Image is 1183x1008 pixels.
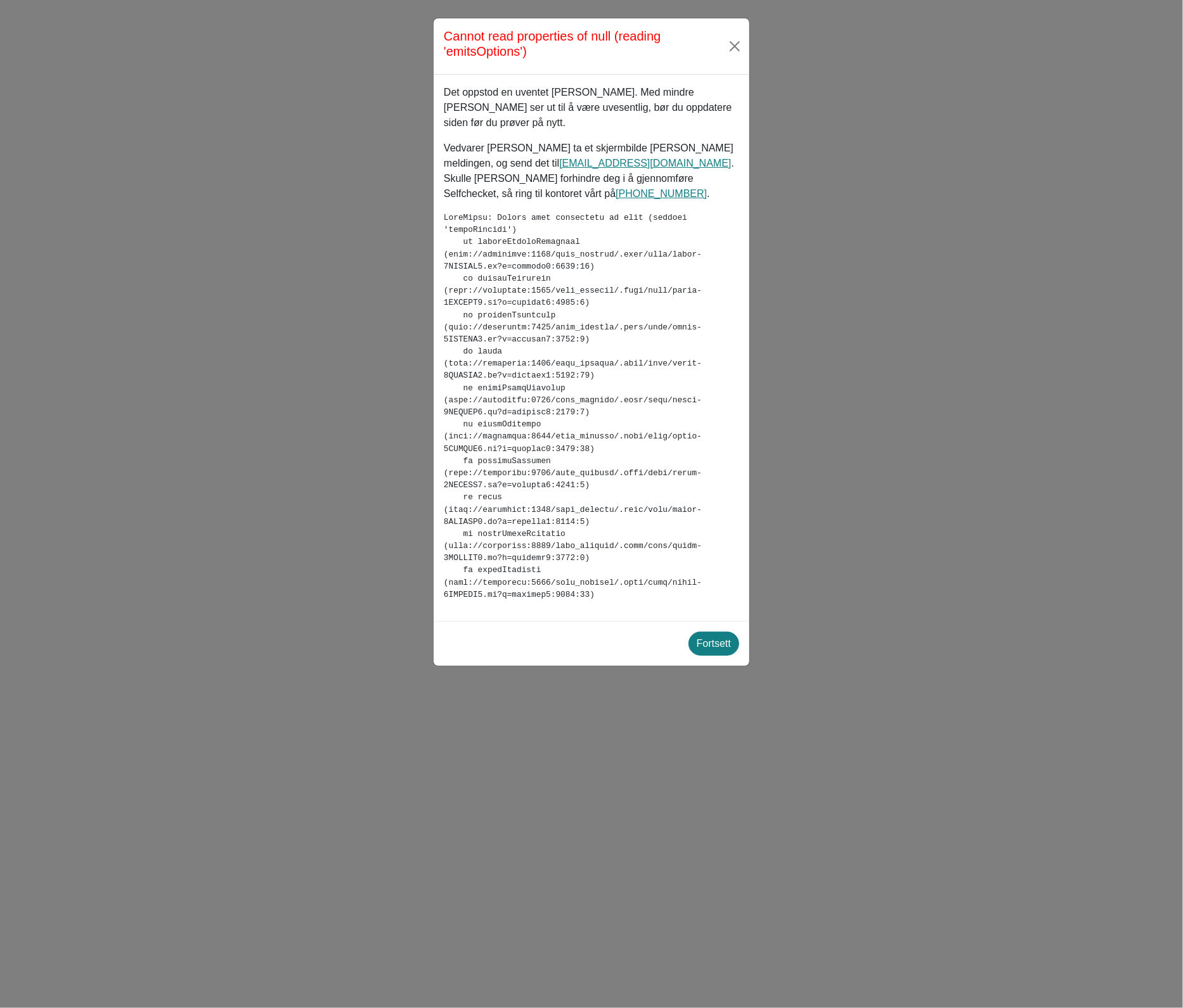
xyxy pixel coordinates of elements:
div: Fortsett [697,636,731,651]
button: Close [725,36,744,56]
pre: LoreMipsu: Dolors amet consectetu ad elit (seddoei 'tempoRincidi') ut laboreEtdoloRemagnaal (enim... [444,212,739,601]
p: Vedvarer [PERSON_NAME] ta et skjermbilde [PERSON_NAME] meldingen, og send det til . Skulle [PERSO... [444,141,739,201]
a: [PHONE_NUMBER] [616,188,707,199]
button: Fortsett [688,632,739,656]
h5: Cannot read properties of null (reading 'emitsOptions') [444,29,725,59]
a: [EMAIL_ADDRESS][DOMAIN_NAME] [559,158,731,169]
p: Det oppstod en uventet [PERSON_NAME]. Med mindre [PERSON_NAME] ser ut til å være uvesentlig, bør ... [444,85,739,131]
